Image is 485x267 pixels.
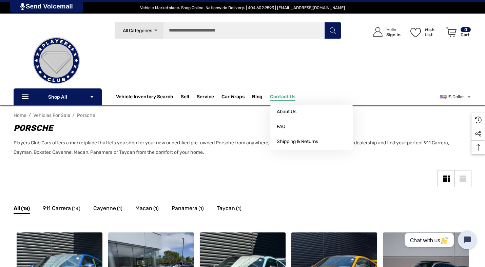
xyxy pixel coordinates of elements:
[14,88,102,105] p: Shop All
[181,94,189,101] span: Sell
[454,170,471,187] a: List View
[425,27,443,37] p: Wish List
[153,204,159,213] span: (1)
[373,27,383,37] svg: Icon User Account
[153,28,158,33] svg: Icon Arrow Down
[324,22,341,39] button: Search
[140,5,345,10] span: Vehicle Marketplace. Shop Online. Nationwide Delivery. | 404.602.9593 | [EMAIL_ADDRESS][DOMAIN_NAME]
[14,109,471,121] nav: Breadcrumb
[197,94,214,101] a: Service
[20,3,25,10] img: PjwhLS0gR2VuZXJhdG9yOiBHcmF2aXQuaW8gLS0+PHN2ZyB4bWxucz0iaHR0cDovL3d3dy53My5vcmcvMjAwMC9zdmciIHhtb...
[14,112,26,118] a: Home
[386,27,401,32] p: Hello
[93,204,116,213] span: Cayenne
[217,204,241,215] a: Button Go To Sub Category Taycan
[410,28,421,37] svg: Wish List
[221,90,252,104] a: Car Wraps
[135,204,152,213] span: Macan
[114,22,163,39] a: All Categories Icon Arrow Down Icon Arrow Up
[475,130,482,137] svg: Social Media
[475,117,482,123] svg: Recently Viewed
[122,28,152,34] span: All Categories
[221,94,245,101] span: Car Wraps
[386,32,401,37] p: Sign In
[117,204,122,213] span: (1)
[446,27,457,37] svg: Review Your Cart
[461,32,471,37] p: Cart
[116,94,173,101] a: Vehicle Inventory Search
[14,204,20,213] span: All
[471,144,485,151] svg: Top
[172,204,204,215] a: Button Go To Sub Category Panamera
[21,204,30,213] span: (18)
[443,20,471,47] a: Cart with 0 items
[21,93,31,101] svg: Icon Line
[217,204,235,213] span: Taycan
[277,139,318,145] span: Shipping & Returns
[270,94,295,101] a: Contact Us
[90,95,94,99] svg: Icon Arrow Down
[440,90,471,104] a: USD
[438,170,454,187] a: Grid View
[172,204,197,213] span: Panamera
[252,94,263,101] a: Blog
[198,204,204,213] span: (1)
[93,204,122,215] a: Button Go To Sub Category Cayenne
[277,109,296,115] span: About Us
[407,20,443,44] a: Wish List Wish List
[43,204,80,215] a: Button Go To Sub Category 911 Carrera
[14,122,465,134] h1: Porsche
[277,124,285,130] span: FAQ
[181,90,197,104] a: Sell
[461,27,471,32] p: 0
[365,20,404,44] a: Sign in
[22,27,90,95] img: Players Club | Cars For Sale
[135,204,159,215] a: Button Go To Sub Category Macan
[33,112,70,118] a: Vehicles For Sale
[236,204,241,213] span: (1)
[77,112,95,118] a: Porsche
[14,138,465,157] p: Players Club Cars offers a marketplace that lets you shop for your new or certified pre-owned Por...
[72,204,80,213] span: (14)
[43,204,71,213] span: 911 Carrera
